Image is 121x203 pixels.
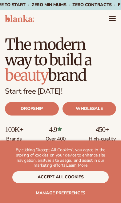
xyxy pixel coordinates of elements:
button: Manage preferences [12,190,109,196]
span: · [114,2,115,8]
span: Manage preferences [36,190,85,196]
p: 450+ [88,125,116,133]
p: High-quality products [88,133,116,149]
a: WHOLESALE [63,102,116,116]
button: accept all cookies [12,171,109,183]
p: Start free [DATE]! [5,87,116,96]
img: logo [5,15,34,22]
p: By clicking "Accept All Cookies", you agree to the storing of cookies on your device to enhance s... [12,148,109,168]
p: Brands built [5,133,23,149]
span: beauty [5,66,48,85]
h1: The modern way to build a brand [5,35,116,83]
a: DROPSHIP [5,102,59,116]
summary: Menu [109,15,116,22]
p: 4.9 [42,125,70,133]
a: Learn More [66,162,87,168]
p: 100K+ [5,125,23,133]
p: Over 400 reviews [42,133,70,149]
